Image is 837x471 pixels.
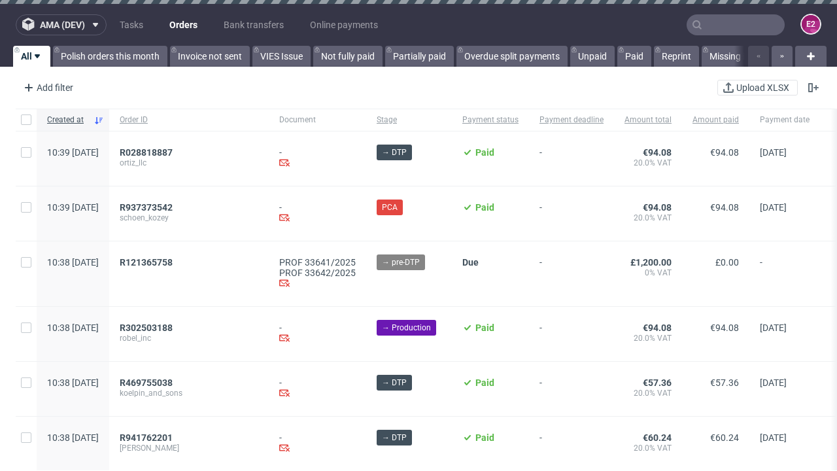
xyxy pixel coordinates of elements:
[717,80,798,96] button: Upload XLSX
[120,147,175,158] a: R028818887
[475,432,494,443] span: Paid
[760,147,787,158] span: [DATE]
[760,323,787,333] span: [DATE]
[216,14,292,35] a: Bank transfers
[643,202,672,213] span: €94.08
[710,323,739,333] span: €94.08
[539,377,604,400] span: -
[382,377,407,389] span: → DTP
[760,377,787,388] span: [DATE]
[279,432,356,455] div: -
[279,114,356,126] span: Document
[120,202,175,213] a: R937373542
[802,15,820,33] figcaption: e2
[539,323,604,345] span: -
[47,114,88,126] span: Created at
[47,257,99,268] span: 10:38 [DATE]
[16,14,107,35] button: ama (dev)
[279,377,356,400] div: -
[624,213,672,223] span: 20.0% VAT
[539,257,604,290] span: -
[279,268,356,278] a: PROF 33642/2025
[475,202,494,213] span: Paid
[120,257,173,268] span: R121365758
[760,202,787,213] span: [DATE]
[120,114,258,126] span: Order ID
[120,333,258,343] span: robel_inc
[539,147,604,170] span: -
[120,147,173,158] span: R028818887
[624,388,672,398] span: 20.0% VAT
[120,377,175,388] a: R469755038
[279,202,356,225] div: -
[692,114,739,126] span: Amount paid
[382,432,407,444] span: → DTP
[120,432,175,443] a: R941762201
[475,147,494,158] span: Paid
[120,257,175,268] a: R121365758
[539,432,604,455] span: -
[624,158,672,168] span: 20.0% VAT
[120,377,173,388] span: R469755038
[120,323,175,333] a: R302503188
[53,46,167,67] a: Polish orders this month
[643,147,672,158] span: €94.08
[456,46,568,67] a: Overdue split payments
[624,443,672,453] span: 20.0% VAT
[47,377,99,388] span: 10:38 [DATE]
[279,257,356,268] a: PROF 33641/2025
[710,377,739,388] span: €57.36
[539,202,604,225] span: -
[760,257,810,290] span: -
[624,333,672,343] span: 20.0% VAT
[47,432,99,443] span: 10:38 [DATE]
[624,268,672,278] span: 0% VAT
[313,46,383,67] a: Not fully paid
[120,388,258,398] span: koelpin_and_sons
[643,432,672,443] span: €60.24
[120,213,258,223] span: schoen_kozey
[710,432,739,443] span: €60.24
[643,323,672,333] span: €94.08
[18,77,76,98] div: Add filter
[382,201,398,213] span: PCA
[382,256,420,268] span: → pre-DTP
[760,114,810,126] span: Payment date
[702,46,779,67] a: Missing invoice
[462,114,519,126] span: Payment status
[624,114,672,126] span: Amount total
[570,46,615,67] a: Unpaid
[170,46,250,67] a: Invoice not sent
[760,432,787,443] span: [DATE]
[40,20,85,29] span: ama (dev)
[475,323,494,333] span: Paid
[382,322,431,334] span: → Production
[162,14,205,35] a: Orders
[382,147,407,158] span: → DTP
[715,257,739,268] span: £0.00
[734,83,792,92] span: Upload XLSX
[47,202,99,213] span: 10:39 [DATE]
[47,147,99,158] span: 10:39 [DATE]
[377,114,441,126] span: Stage
[643,377,672,388] span: €57.36
[112,14,151,35] a: Tasks
[279,323,356,345] div: -
[120,323,173,333] span: R302503188
[279,147,356,170] div: -
[47,323,99,333] span: 10:38 [DATE]
[462,257,479,268] span: Due
[13,46,50,67] a: All
[120,158,258,168] span: ortiz_llc
[475,377,494,388] span: Paid
[710,202,739,213] span: €94.08
[120,202,173,213] span: R937373542
[654,46,699,67] a: Reprint
[302,14,386,35] a: Online payments
[120,432,173,443] span: R941762201
[710,147,739,158] span: €94.08
[630,257,672,268] span: £1,200.00
[385,46,454,67] a: Partially paid
[539,114,604,126] span: Payment deadline
[617,46,651,67] a: Paid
